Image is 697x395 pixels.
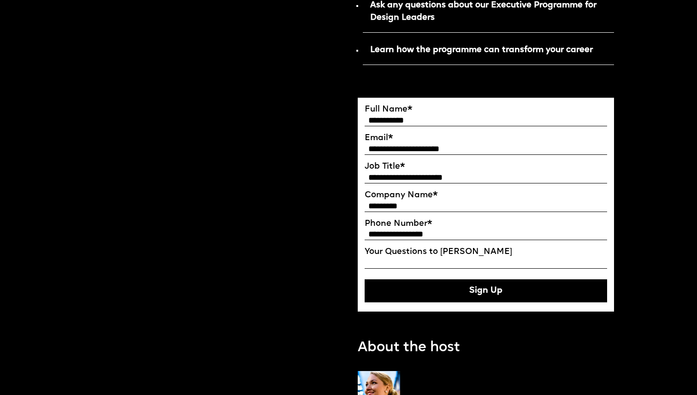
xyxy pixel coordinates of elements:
label: Company Name [365,190,607,200]
label: Full Name [365,105,607,115]
strong: Learn how the programme can transform your career [370,46,593,54]
strong: Ask any questions about our Executive Programme for Design Leaders [370,1,597,22]
label: Job Title [365,162,607,172]
p: About the host [358,337,460,358]
label: Phone Number* [365,219,607,229]
label: Your Questions to [PERSON_NAME] [365,247,607,257]
button: Sign Up [365,279,607,302]
label: Email [365,133,607,143]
